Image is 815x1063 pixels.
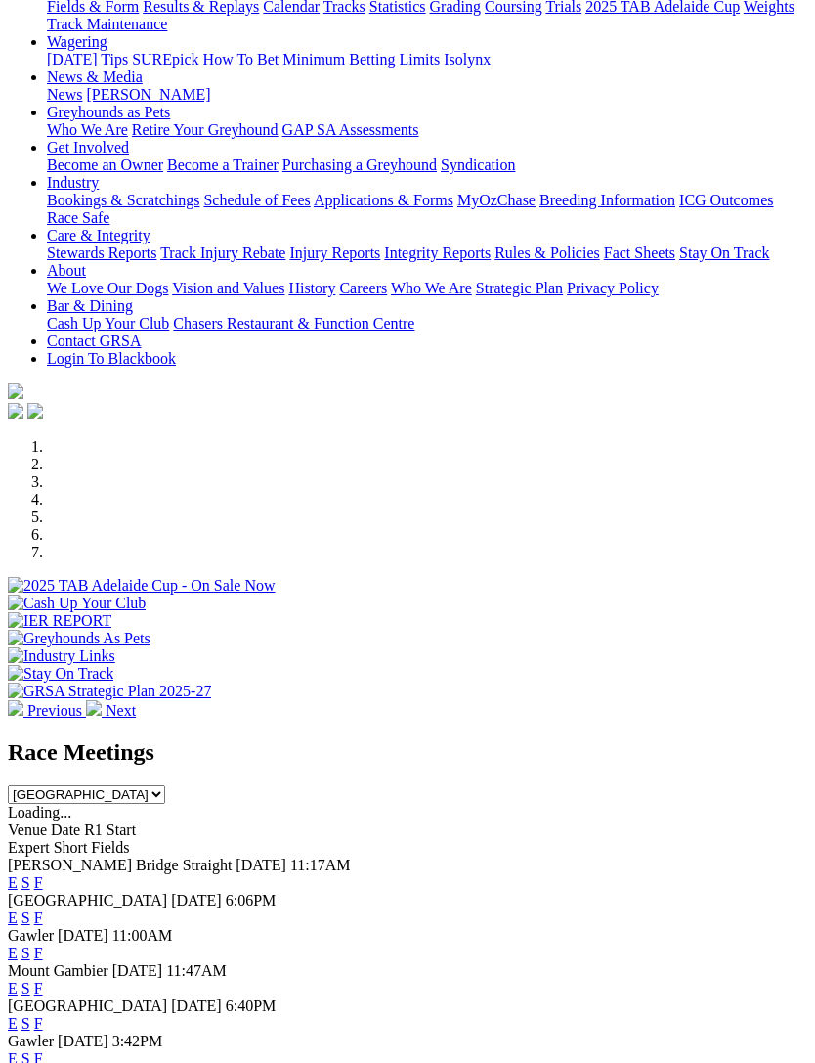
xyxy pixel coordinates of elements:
[8,383,23,399] img: logo-grsa-white.png
[339,280,387,296] a: Careers
[166,962,227,979] span: 11:47AM
[8,739,807,766] h2: Race Meetings
[171,892,222,908] span: [DATE]
[236,857,286,873] span: [DATE]
[8,997,167,1014] span: [GEOGRAPHIC_DATA]
[160,244,285,261] a: Track Injury Rebate
[8,839,50,856] span: Expert
[47,33,107,50] a: Wagering
[58,927,108,944] span: [DATE]
[288,280,335,296] a: History
[8,909,18,926] a: E
[58,1033,108,1049] span: [DATE]
[47,315,807,332] div: Bar & Dining
[112,927,173,944] span: 11:00AM
[172,280,284,296] a: Vision and Values
[132,121,279,138] a: Retire Your Greyhound
[457,192,536,208] a: MyOzChase
[8,945,18,961] a: E
[282,156,437,173] a: Purchasing a Greyhound
[27,702,82,719] span: Previous
[47,121,807,139] div: Greyhounds as Pets
[8,1033,54,1049] span: Gawler
[47,244,156,261] a: Stewards Reports
[8,577,276,595] img: 2025 TAB Adelaide Cup - On Sale Now
[203,192,310,208] a: Schedule of Fees
[476,280,563,296] a: Strategic Plan
[8,702,86,719] a: Previous
[8,892,167,908] span: [GEOGRAPHIC_DATA]
[21,909,30,926] a: S
[8,874,18,891] a: E
[47,86,807,104] div: News & Media
[21,874,30,891] a: S
[47,262,86,279] a: About
[384,244,491,261] a: Integrity Reports
[8,1015,18,1032] a: E
[171,997,222,1014] span: [DATE]
[47,121,128,138] a: Who We Are
[494,244,600,261] a: Rules & Policies
[391,280,472,296] a: Who We Are
[86,702,136,719] a: Next
[282,121,419,138] a: GAP SA Assessments
[167,156,279,173] a: Become a Trainer
[8,804,71,820] span: Loading...
[8,647,115,665] img: Industry Links
[34,1015,43,1032] a: F
[47,244,807,262] div: Care & Integrity
[539,192,675,208] a: Breeding Information
[8,857,232,873] span: [PERSON_NAME] Bridge Straight
[47,174,99,191] a: Industry
[54,839,88,856] span: Short
[112,1033,163,1049] span: 3:42PM
[47,332,141,349] a: Contact GRSA
[132,51,198,67] a: SUREpick
[8,927,54,944] span: Gawler
[106,702,136,719] span: Next
[567,280,659,296] a: Privacy Policy
[8,821,47,838] span: Venue
[47,68,143,85] a: News & Media
[226,997,277,1014] span: 6:40PM
[27,403,43,419] img: twitter.svg
[282,51,440,67] a: Minimum Betting Limits
[47,350,176,367] a: Login To Blackbook
[226,892,277,908] span: 6:06PM
[47,192,199,208] a: Bookings & Scratchings
[47,51,128,67] a: [DATE] Tips
[47,156,807,174] div: Get Involved
[8,665,113,683] img: Stay On Track
[47,209,109,226] a: Race Safe
[86,86,210,103] a: [PERSON_NAME]
[47,315,169,332] a: Cash Up Your Club
[47,280,168,296] a: We Love Our Dogs
[47,51,807,68] div: Wagering
[91,839,129,856] span: Fields
[47,156,163,173] a: Become an Owner
[47,280,807,297] div: About
[21,945,30,961] a: S
[47,227,150,244] a: Care & Integrity
[679,244,769,261] a: Stay On Track
[679,192,773,208] a: ICG Outcomes
[8,403,23,419] img: facebook.svg
[47,16,167,32] a: Track Maintenance
[444,51,491,67] a: Isolynx
[604,244,675,261] a: Fact Sheets
[8,683,211,700] img: GRSA Strategic Plan 2025-27
[47,139,129,155] a: Get Involved
[8,700,23,716] img: chevron-left-pager-white.svg
[173,315,414,332] a: Chasers Restaurant & Function Centre
[441,156,515,173] a: Syndication
[47,297,133,314] a: Bar & Dining
[289,244,380,261] a: Injury Reports
[8,612,111,630] img: IER REPORT
[51,821,80,838] span: Date
[8,980,18,997] a: E
[47,86,82,103] a: News
[34,980,43,997] a: F
[8,630,150,647] img: Greyhounds As Pets
[290,857,351,873] span: 11:17AM
[47,192,807,227] div: Industry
